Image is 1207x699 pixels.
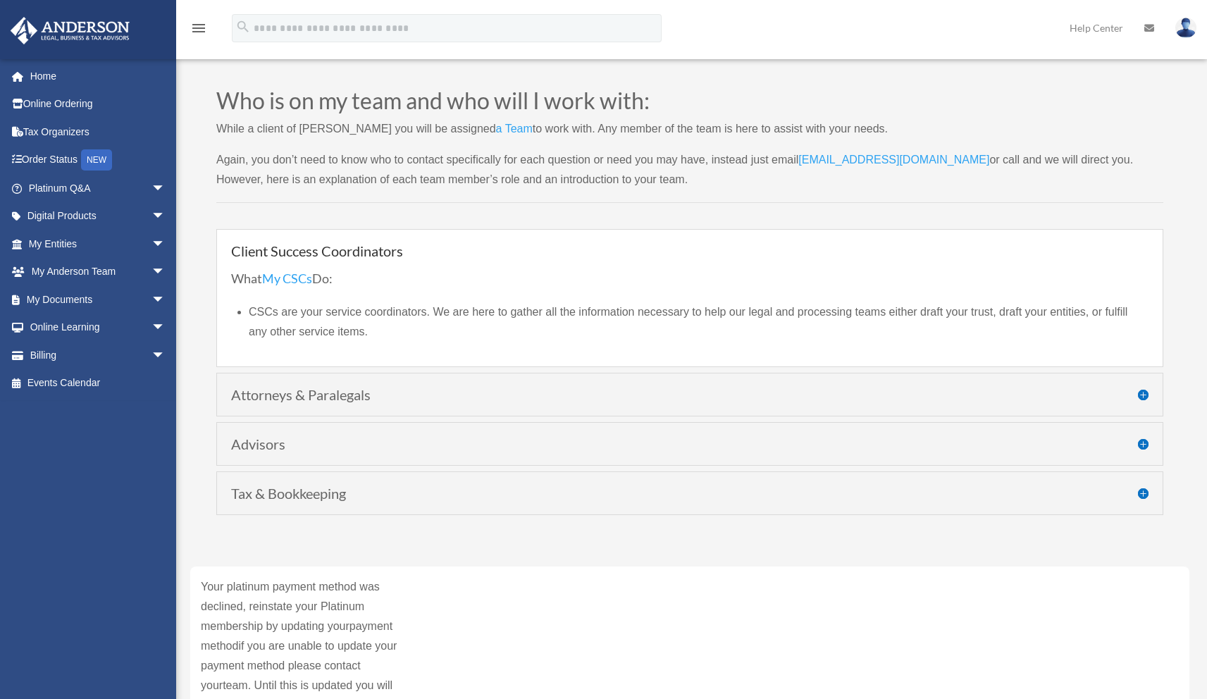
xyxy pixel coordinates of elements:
a: a Team [496,123,533,142]
a: My CSCs [262,271,312,293]
p: Again, you don’t need to know who to contact specifically for each question or need you may have,... [216,150,1163,190]
a: [EMAIL_ADDRESS][DOMAIN_NAME] [798,154,989,173]
span: arrow_drop_down [151,285,180,314]
p: While a client of [PERSON_NAME] you will be assigned to work with. Any member of the team is here... [216,119,1163,150]
a: Platinum Q&Aarrow_drop_down [10,174,187,202]
a: Online Learningarrow_drop_down [10,314,187,342]
a: payment method [201,620,392,659]
span: What Do: [231,271,333,286]
img: User Pic [1175,18,1196,38]
a: Home [10,62,187,90]
h4: Attorneys & Paralegals [231,388,1149,402]
img: Anderson Advisors Platinum Portal [6,17,134,44]
a: My Anderson Teamarrow_drop_down [10,258,187,286]
h2: Who is on my team and who will I work with: [216,89,1163,119]
a: team [223,679,248,698]
span: arrow_drop_down [151,314,180,342]
a: Tax Organizers [10,118,187,146]
h4: Tax & Bookkeeping [231,486,1149,500]
span: arrow_drop_down [151,258,180,287]
span: arrow_drop_down [151,202,180,231]
div: NEW [81,149,112,171]
a: Digital Productsarrow_drop_down [10,202,187,230]
a: Billingarrow_drop_down [10,341,187,369]
span: arrow_drop_down [151,230,180,259]
a: menu [190,25,207,37]
i: search [235,19,251,35]
a: Order StatusNEW [10,146,187,175]
span: CSCs are your service coordinators. We are here to gather all the information necessary to help o... [249,306,1127,338]
span: arrow_drop_down [151,174,180,203]
a: Online Ordering [10,90,187,118]
a: My Entitiesarrow_drop_down [10,230,187,258]
a: My Documentsarrow_drop_down [10,285,187,314]
h4: Client Success Coordinators [231,244,1149,258]
a: Events Calendar [10,369,187,397]
h4: Advisors [231,437,1149,451]
span: arrow_drop_down [151,341,180,370]
i: menu [190,20,207,37]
